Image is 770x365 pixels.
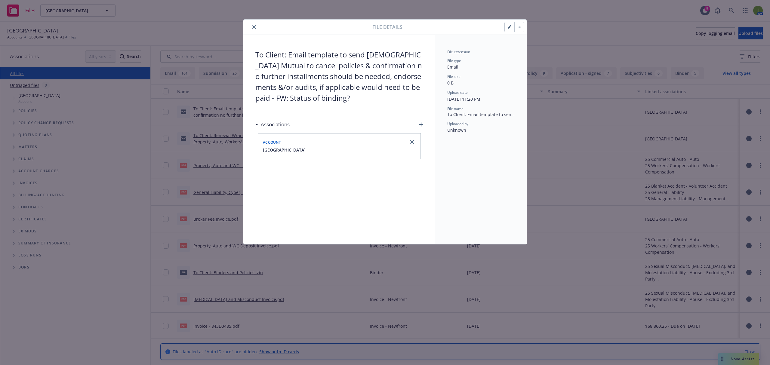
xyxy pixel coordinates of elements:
span: File extension [447,49,470,54]
span: File type [447,58,461,63]
span: File details [372,23,402,31]
span: Upload date [447,90,468,95]
span: To Client: Email template to send [DEMOGRAPHIC_DATA] Mutual to cancel policies & confirmation no ... [447,111,515,118]
span: Uploaded by [447,121,468,126]
button: [GEOGRAPHIC_DATA] [263,147,306,153]
button: close [251,23,258,31]
span: [DATE] 11:20 PM [447,96,480,102]
span: Email [447,64,458,70]
span: File size [447,74,460,79]
span: To Client: Email template to send [DEMOGRAPHIC_DATA] Mutual to cancel policies & confirmation no ... [255,49,423,103]
span: 0 B [447,80,454,86]
a: close [408,138,416,146]
span: Unknown [447,127,466,133]
div: Associations [255,121,290,128]
h3: Associations [261,121,290,128]
span: File name [447,106,464,111]
span: Account [263,140,281,145]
